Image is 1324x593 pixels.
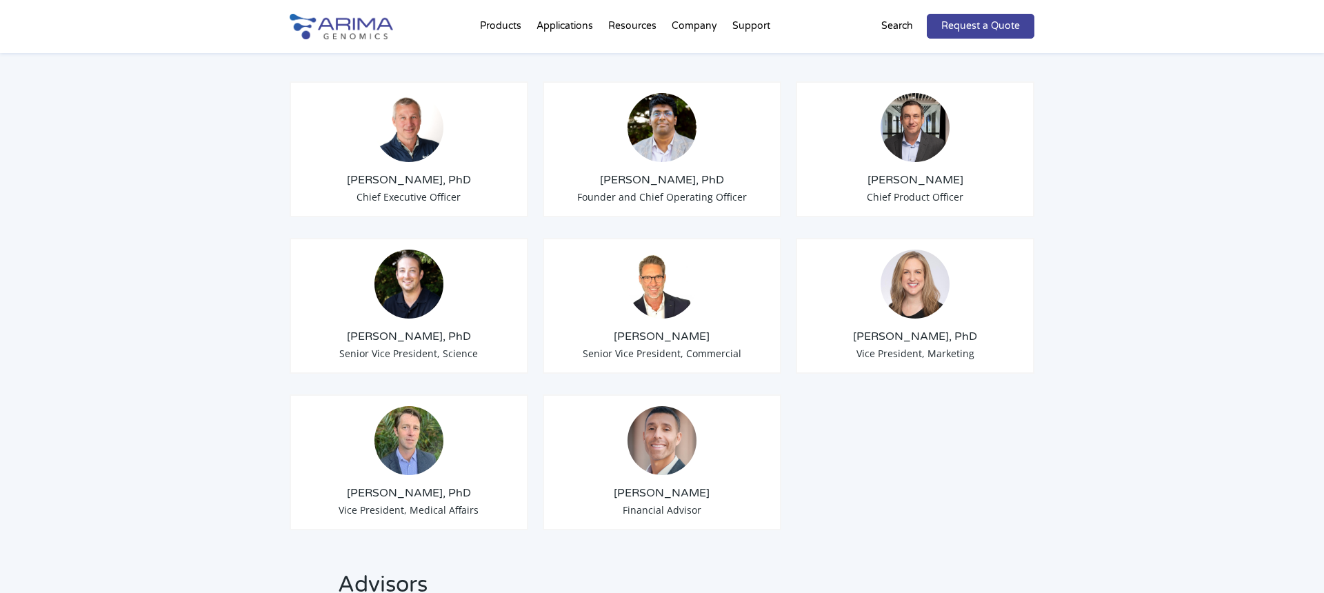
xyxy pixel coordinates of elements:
[374,93,443,162] img: Tom-Willis.jpg
[628,93,696,162] img: Sid-Selvaraj_Arima-Genomics.png
[301,329,516,344] h3: [PERSON_NAME], PhD
[554,172,770,188] h3: [PERSON_NAME], PhD
[554,485,770,501] h3: [PERSON_NAME]
[623,503,701,516] span: Financial Advisor
[808,172,1023,188] h3: [PERSON_NAME]
[881,17,913,35] p: Search
[290,14,393,39] img: Arima-Genomics-logo
[808,329,1023,344] h3: [PERSON_NAME], PhD
[577,190,747,203] span: Founder and Chief Operating Officer
[357,190,461,203] span: Chief Executive Officer
[583,347,741,360] span: Senior Vice President, Commercial
[374,406,443,475] img: 1632501909860.jpeg
[628,406,696,475] img: A.-Seltser-Headshot.jpeg
[339,503,479,516] span: Vice President, Medical Affairs
[628,250,696,319] img: David-Duvall-Headshot.jpg
[301,172,516,188] h3: [PERSON_NAME], PhD
[856,347,974,360] span: Vice President, Marketing
[301,485,516,501] h3: [PERSON_NAME], PhD
[881,93,950,162] img: Chris-Roberts.jpg
[339,347,478,360] span: Senior Vice President, Science
[554,329,770,344] h3: [PERSON_NAME]
[374,250,443,319] img: Anthony-Schmitt_Arima-Genomics.png
[927,14,1034,39] a: Request a Quote
[867,190,963,203] span: Chief Product Officer
[881,250,950,319] img: 19364919-cf75-45a2-a608-1b8b29f8b955.jpg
